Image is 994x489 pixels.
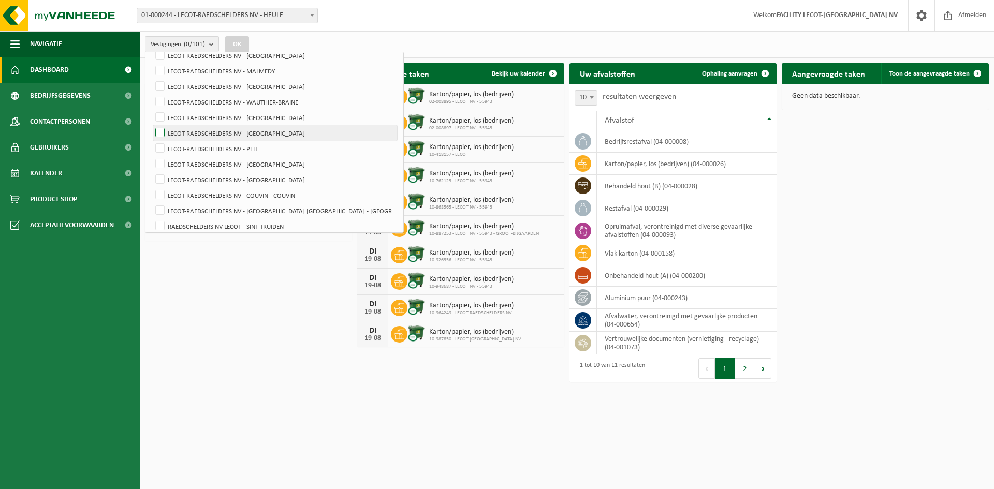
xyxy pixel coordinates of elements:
[429,257,514,263] span: 10-926356 - LECOT NV - 55943
[429,231,539,237] span: 10-887253 - LECOT NV - 55943 - GROOT-BIJGAARDEN
[362,300,383,308] div: DI
[429,328,521,336] span: Karton/papier, los (bedrijven)
[492,70,545,77] span: Bekijk uw kalender
[792,93,978,100] p: Geen data beschikbaar.
[137,8,318,23] span: 01-000244 - LECOT-RAEDSCHELDERS NV - HEULE
[407,219,425,236] img: WB-1100-CU
[407,272,425,289] img: WB-1100-CU
[777,11,898,19] strong: FACILITY LECOT-[GEOGRAPHIC_DATA] NV
[575,91,597,105] span: 10
[184,41,205,48] count: (0/101)
[429,170,514,178] span: Karton/papier, los (bedrijven)
[407,298,425,316] img: WB-1100-CU
[429,284,514,290] span: 10-948687 - LECOT NV - 55943
[30,83,91,109] span: Bedrijfsgegevens
[735,358,755,379] button: 2
[429,117,514,125] span: Karton/papier, los (bedrijven)
[429,91,514,99] span: Karton/papier, los (bedrijven)
[597,197,777,219] td: restafval (04-000029)
[575,357,645,380] div: 1 tot 10 van 11 resultaten
[755,358,771,379] button: Next
[429,223,539,231] span: Karton/papier, los (bedrijven)
[30,31,62,57] span: Navigatie
[153,110,397,125] label: LECOT-RAEDSCHELDERS NV - [GEOGRAPHIC_DATA]
[30,109,90,135] span: Contactpersonen
[225,36,249,53] button: OK
[484,63,563,84] a: Bekijk uw kalender
[362,282,383,289] div: 19-08
[603,93,676,101] label: resultaten weergeven
[429,204,514,211] span: 10-868565 - LECOT NV - 55943
[605,116,634,125] span: Afvalstof
[429,249,514,257] span: Karton/papier, los (bedrijven)
[429,178,514,184] span: 10-762123 - LECOT NV - 55943
[597,264,777,287] td: onbehandeld hout (A) (04-000200)
[30,186,77,212] span: Product Shop
[597,130,777,153] td: bedrijfsrestafval (04-000008)
[575,90,597,106] span: 10
[362,229,383,236] div: 19-08
[407,192,425,210] img: WB-1100-CU
[702,70,757,77] span: Ophaling aanvragen
[153,218,397,234] label: RAEDSCHELDERS NV-LECOT - SINT-TRUIDEN
[597,153,777,175] td: karton/papier, los (bedrijven) (04-000026)
[597,242,777,264] td: vlak karton (04-000158)
[137,8,317,23] span: 01-000244 - LECOT-RAEDSCHELDERS NV - HEULE
[153,187,397,203] label: LECOT-RAEDSCHELDERS NV - COUVIN - COUVIN
[153,141,397,156] label: LECOT-RAEDSCHELDERS NV - PELT
[151,37,205,52] span: Vestigingen
[153,125,397,141] label: LECOT-RAEDSCHELDERS NV - [GEOGRAPHIC_DATA]
[597,175,777,197] td: behandeld hout (B) (04-000028)
[362,247,383,256] div: DI
[569,63,646,83] h2: Uw afvalstoffen
[429,125,514,131] span: 02-008897 - LECOT NV - 55943
[407,87,425,105] img: WB-1100-CU
[407,245,425,263] img: WB-1100-CU
[30,57,69,83] span: Dashboard
[698,358,715,379] button: Previous
[153,48,397,63] label: LECOT-RAEDSCHELDERS NV - [GEOGRAPHIC_DATA]
[153,172,397,187] label: LECOT-RAEDSCHELDERS NV - [GEOGRAPHIC_DATA]
[30,160,62,186] span: Kalender
[782,63,875,83] h2: Aangevraagde taken
[597,287,777,309] td: aluminium puur (04-000243)
[362,256,383,263] div: 19-08
[407,113,425,131] img: WB-1100-CU
[429,99,514,105] span: 02-008895 - LECOT NV - 55943
[30,135,69,160] span: Gebruikers
[153,79,397,94] label: LECOT-RAEDSCHELDERS NV - [GEOGRAPHIC_DATA]
[715,358,735,379] button: 1
[362,335,383,342] div: 19-08
[429,275,514,284] span: Karton/papier, los (bedrijven)
[153,156,397,172] label: LECOT-RAEDSCHELDERS NV - [GEOGRAPHIC_DATA]
[889,70,970,77] span: Toon de aangevraagde taken
[429,196,514,204] span: Karton/papier, los (bedrijven)
[429,336,521,343] span: 10-987850 - LECOT-[GEOGRAPHIC_DATA] NV
[30,212,114,238] span: Acceptatievoorwaarden
[362,308,383,316] div: 19-08
[694,63,776,84] a: Ophaling aanvragen
[597,219,777,242] td: opruimafval, verontreinigd met diverse gevaarlijke afvalstoffen (04-000093)
[429,310,514,316] span: 10-964249 - LECOT-RAEDSCHELDERS NV
[597,309,777,332] td: afvalwater, verontreinigd met gevaarlijke producten (04-000654)
[407,166,425,184] img: WB-1100-CU
[153,203,397,218] label: LECOT-RAEDSCHELDERS NV - [GEOGRAPHIC_DATA] [GEOGRAPHIC_DATA] - [GEOGRAPHIC_DATA]
[881,63,988,84] a: Toon de aangevraagde taken
[407,324,425,342] img: WB-1100-CU
[429,152,514,158] span: 10-418157 - LECOT
[145,36,219,52] button: Vestigingen(0/101)
[597,332,777,354] td: vertrouwelijke documenten (vernietiging - recyclage) (04-001073)
[362,327,383,335] div: DI
[429,143,514,152] span: Karton/papier, los (bedrijven)
[429,302,514,310] span: Karton/papier, los (bedrijven)
[362,274,383,282] div: DI
[153,63,397,79] label: LECOT-RAEDSCHELDERS NV - MALMEDY
[153,94,397,110] label: LECOT-RAEDSCHELDERS NV - WAUTHIER-BRAINE
[407,140,425,157] img: WB-1100-CU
